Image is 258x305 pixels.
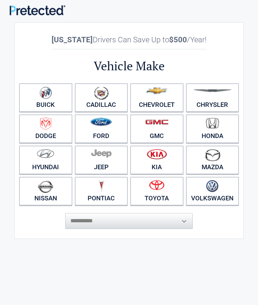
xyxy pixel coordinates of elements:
img: volkswagen [206,180,219,192]
a: Honda [186,114,239,143]
h2: Vehicle Make [18,58,240,74]
img: buick [39,87,52,99]
a: Toyota [130,177,183,205]
img: honda [206,118,219,129]
img: pontiac [98,180,104,192]
b: $500 [169,35,187,44]
a: Buick [19,83,72,112]
a: Hyundai [19,146,72,174]
a: Kia [130,146,183,174]
h2: Drivers Can Save Up to /Year [18,35,240,44]
img: chevrolet [146,87,168,94]
a: Pontiac [75,177,128,205]
a: Nissan [19,177,72,205]
img: cadillac [94,87,109,100]
img: chrysler [193,89,232,92]
a: Ford [75,114,128,143]
a: Mazda [186,146,239,174]
img: ford [90,118,112,126]
a: Chrysler [186,83,239,112]
a: Volkswagen [186,177,239,205]
img: gmc [145,119,168,125]
img: jeep [91,149,111,158]
img: kia [147,149,167,159]
a: Jeep [75,146,128,174]
a: Chevrolet [130,83,183,112]
a: Dodge [19,114,72,143]
img: nissan [38,180,53,193]
img: hyundai [37,149,54,158]
b: [US_STATE] [52,35,93,44]
a: GMC [130,114,183,143]
a: Cadillac [75,83,128,112]
img: mazda [204,149,220,161]
img: Main Logo [10,5,65,15]
img: dodge [40,118,51,130]
img: toyota [149,180,164,190]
